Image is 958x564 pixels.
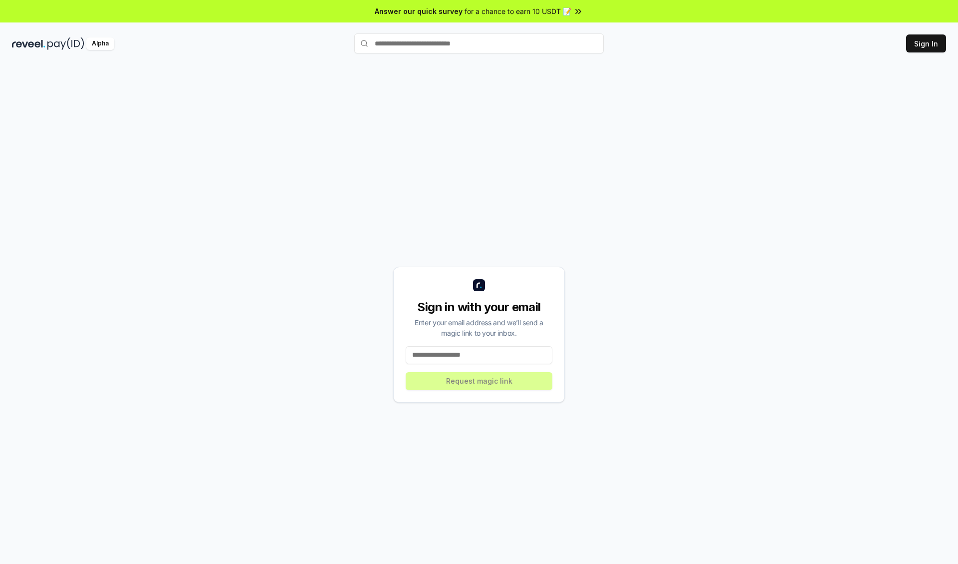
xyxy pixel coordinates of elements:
div: Enter your email address and we’ll send a magic link to your inbox. [406,317,552,338]
span: for a chance to earn 10 USDT 📝 [465,6,571,16]
div: Alpha [86,37,114,50]
img: logo_small [473,279,485,291]
button: Sign In [906,34,946,52]
img: pay_id [47,37,84,50]
img: reveel_dark [12,37,45,50]
span: Answer our quick survey [375,6,463,16]
div: Sign in with your email [406,299,552,315]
